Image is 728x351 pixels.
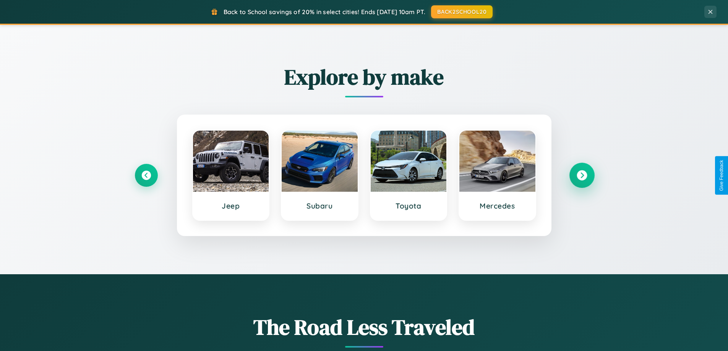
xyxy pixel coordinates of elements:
[289,201,350,210] h3: Subaru
[224,8,425,16] span: Back to School savings of 20% in select cities! Ends [DATE] 10am PT.
[135,312,593,342] h1: The Road Less Traveled
[719,160,724,191] div: Give Feedback
[431,5,493,18] button: BACK2SCHOOL20
[135,62,593,92] h2: Explore by make
[467,201,528,210] h3: Mercedes
[378,201,439,210] h3: Toyota
[201,201,261,210] h3: Jeep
